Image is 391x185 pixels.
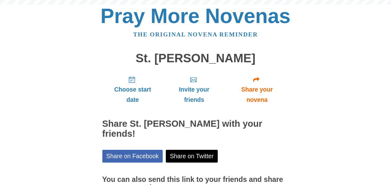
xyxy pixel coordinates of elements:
[102,119,289,139] h2: Share St. [PERSON_NAME] with your friends!
[231,84,283,105] span: Share your novena
[133,31,258,38] a: The original novena reminder
[102,150,163,163] a: Share on Facebook
[102,71,163,108] a: Choose start date
[100,4,291,27] a: Pray More Novenas
[102,52,289,65] h1: St. [PERSON_NAME]
[166,150,218,163] a: Share on Twitter
[109,84,157,105] span: Choose start date
[163,71,225,108] a: Invite your friends
[225,71,289,108] a: Share your novena
[169,84,219,105] span: Invite your friends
